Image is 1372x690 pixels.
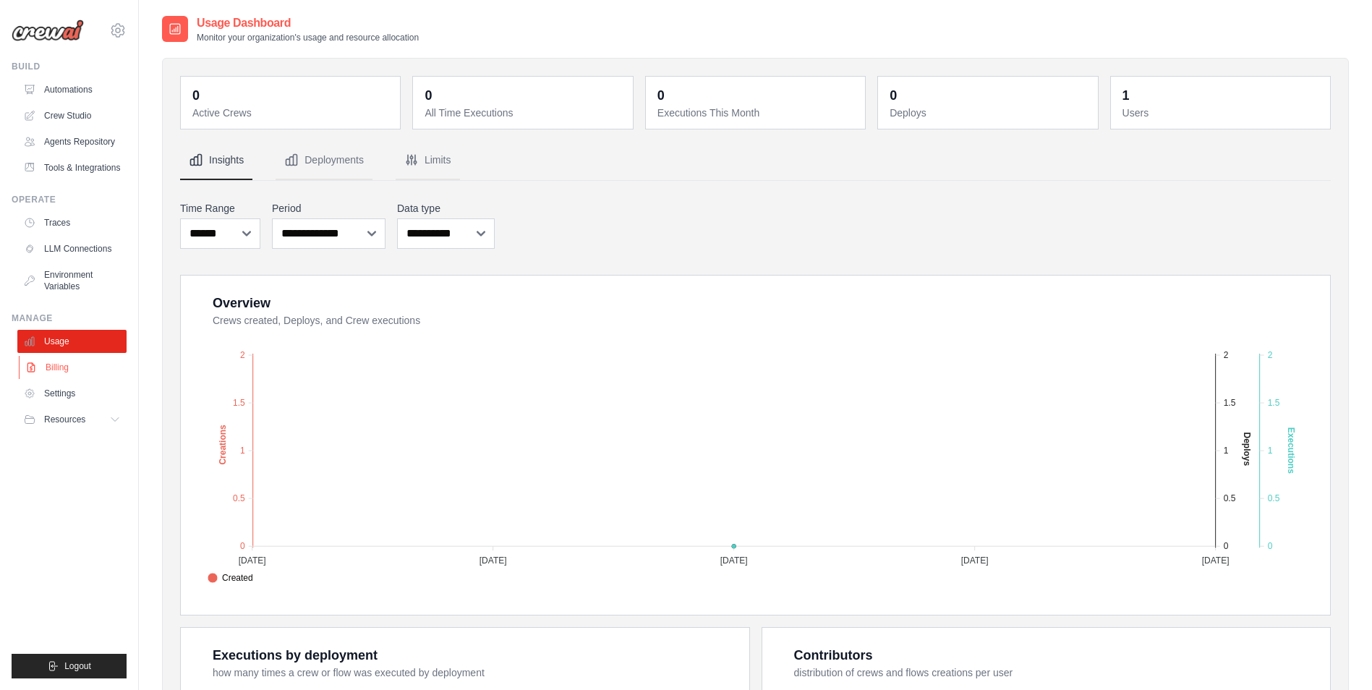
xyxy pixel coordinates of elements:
[890,85,897,106] div: 0
[12,654,127,678] button: Logout
[396,141,460,180] button: Limits
[12,61,127,72] div: Build
[213,313,1313,328] dt: Crews created, Deploys, and Crew executions
[397,201,495,216] label: Data type
[233,398,245,408] tspan: 1.5
[218,425,228,465] text: Creations
[64,660,91,672] span: Logout
[192,85,200,106] div: 0
[180,201,260,216] label: Time Range
[1268,398,1280,408] tspan: 1.5
[192,106,391,120] dt: Active Crews
[12,20,84,41] img: Logo
[1224,350,1229,360] tspan: 2
[17,237,127,260] a: LLM Connections
[1286,427,1296,474] text: Executions
[657,106,856,120] dt: Executions This Month
[240,350,245,360] tspan: 2
[19,356,128,379] a: Billing
[1224,398,1236,408] tspan: 1.5
[17,156,127,179] a: Tools & Integrations
[1202,555,1230,566] tspan: [DATE]
[1224,446,1229,456] tspan: 1
[197,32,419,43] p: Monitor your organization's usage and resource allocation
[961,555,989,566] tspan: [DATE]
[12,312,127,324] div: Manage
[657,85,665,106] div: 0
[213,665,732,680] dt: how many times a crew or flow was executed by deployment
[1268,493,1280,503] tspan: 0.5
[208,571,253,584] span: Created
[180,141,1331,180] nav: Tabs
[1224,541,1229,551] tspan: 0
[1224,493,1236,503] tspan: 0.5
[1268,350,1273,360] tspan: 2
[240,446,245,456] tspan: 1
[17,382,127,405] a: Settings
[794,645,873,665] div: Contributors
[239,555,266,566] tspan: [DATE]
[794,665,1313,680] dt: distribution of crews and flows creations per user
[44,414,85,425] span: Resources
[1242,432,1252,466] text: Deploys
[1122,85,1130,106] div: 1
[272,201,385,216] label: Period
[233,493,245,503] tspan: 0.5
[890,106,1088,120] dt: Deploys
[276,141,372,180] button: Deployments
[12,194,127,205] div: Operate
[197,14,419,32] h2: Usage Dashboard
[17,263,127,298] a: Environment Variables
[240,541,245,551] tspan: 0
[17,330,127,353] a: Usage
[17,408,127,431] button: Resources
[480,555,507,566] tspan: [DATE]
[213,293,270,313] div: Overview
[17,130,127,153] a: Agents Repository
[1268,446,1273,456] tspan: 1
[180,141,252,180] button: Insights
[1268,541,1273,551] tspan: 0
[213,645,378,665] div: Executions by deployment
[720,555,748,566] tspan: [DATE]
[17,104,127,127] a: Crew Studio
[1122,106,1321,120] dt: Users
[425,106,623,120] dt: All Time Executions
[17,211,127,234] a: Traces
[17,78,127,101] a: Automations
[425,85,432,106] div: 0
